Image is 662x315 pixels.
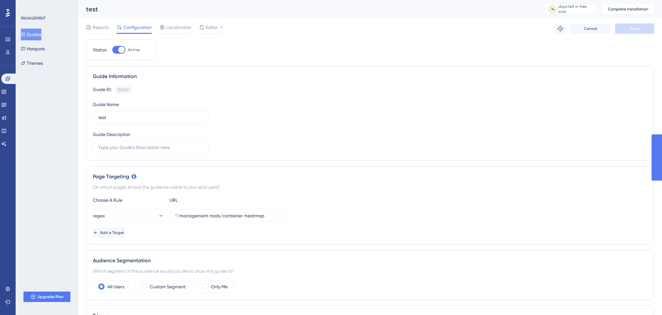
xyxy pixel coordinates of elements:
[100,230,124,235] span: Add a Target
[93,212,105,220] span: regex
[107,283,124,291] label: All Users
[93,227,124,238] button: Add a Target
[93,130,130,138] div: Guide Description
[123,23,152,31] span: Configuration
[602,4,654,14] button: Complete Installation
[630,26,639,31] span: Save
[93,267,647,275] div: Which segment of the audience would you like to show this guide to?
[21,29,41,40] button: Guides
[93,183,647,191] div: On which pages should the guide be visible to your end users?
[38,294,63,299] span: Upgrade Plan
[166,23,191,31] span: Localization
[584,26,597,31] span: Cancel
[93,101,119,108] div: Guide Name
[615,23,654,34] button: Save
[93,173,647,181] div: Page Targeting
[98,144,203,151] input: Type your Guide’s Description here
[211,283,228,291] label: Only Me
[175,212,280,219] input: yourwebsite.com/path
[93,73,647,80] div: Guide Information
[551,7,555,12] div: 14
[21,43,45,55] button: Hotspots
[608,7,648,12] span: Complete Installation
[128,47,140,52] span: Active
[93,46,107,54] div: Status:
[23,292,70,302] button: Upgrade Plan
[86,5,528,14] div: test
[93,209,164,222] button: regex
[21,16,46,21] div: ENGAGEMENT
[93,257,647,265] div: Audience Segmentation
[93,196,164,204] div: Choose A Rule
[558,4,595,14] div: days left in free trial
[92,23,109,31] span: Reports
[635,289,654,309] iframe: UserGuiding AI Assistant Launcher
[170,196,241,204] div: URL
[206,23,218,31] span: Editor
[98,114,203,121] input: Type your Guide’s Name here
[117,87,129,92] div: 153620
[21,57,43,69] button: Themes
[93,86,112,94] div: Guide ID:
[571,23,610,34] button: Cancel
[150,283,186,291] label: Custom Segment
